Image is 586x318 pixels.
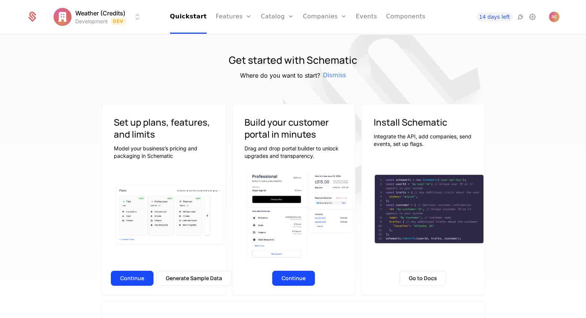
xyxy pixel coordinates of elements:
[528,12,537,21] a: Settings
[374,116,473,128] h3: Install Schematic
[56,9,142,25] button: Select environment
[549,12,559,22] button: Open user button
[111,271,154,286] button: Continue
[54,8,72,26] img: Weather (Credits)
[114,145,214,160] p: Model your business’s pricing and packaging in Schematic
[476,12,513,21] a: 14 days left
[229,53,357,68] h1: Get started with Schematic
[516,12,525,21] a: Integrations
[157,271,231,286] button: Generate Sample Data
[374,174,485,244] img: Schematic integration code
[374,133,473,148] p: Integrate the API, add companies, send events, set up flags.
[245,167,355,264] img: Component view
[245,145,343,160] p: Drag and drop portal builder to unlock upgrades and transparency.
[111,18,126,25] span: Dev
[323,71,346,80] span: Dismiss
[400,271,446,286] button: Go to Docs
[240,71,320,80] h5: Where do you want to start?
[114,184,226,246] img: Plan cards
[549,12,559,22] img: Ryan Echternacht
[75,9,125,18] span: Weather (Credits)
[114,116,214,140] h3: Set up plans, features, and limits
[272,271,315,286] button: Continue
[75,18,108,25] div: Development
[245,116,343,140] h3: Build your customer portal in minutes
